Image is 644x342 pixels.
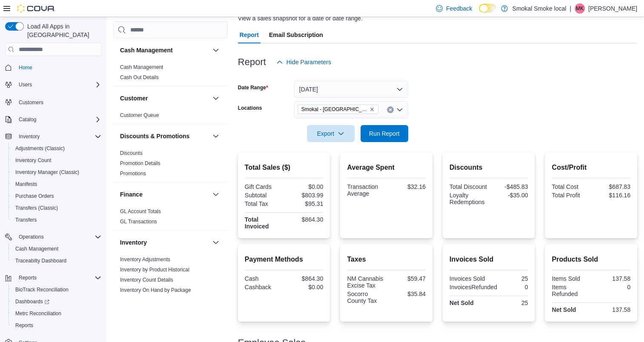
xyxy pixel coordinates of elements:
button: Inventory [2,131,105,142]
span: Adjustments (Classic) [15,145,65,152]
span: Operations [19,234,44,240]
button: Cash Management [120,46,209,54]
span: Discounts [120,150,143,157]
button: Manifests [9,178,105,190]
button: Metrc Reconciliation [9,308,105,319]
div: $116.16 [593,192,630,199]
a: Transfers (Classic) [12,203,61,213]
div: Mike Kennedy [575,3,585,14]
span: Inventory Manager (Classic) [15,169,79,176]
a: BioTrack Reconciliation [12,285,72,295]
button: Traceabilty Dashboard [9,255,105,267]
div: Total Cost [552,183,589,190]
div: 137.58 [593,275,630,282]
strong: Net Sold [552,306,576,313]
span: Manifests [12,179,101,189]
span: Run Report [369,129,400,138]
span: Inventory Count [15,157,52,164]
span: Inventory Adjustments [120,256,170,263]
div: Items Refunded [552,284,589,297]
span: Metrc Reconciliation [12,308,101,319]
a: Dashboards [12,296,53,307]
button: Discounts & Promotions [120,132,209,140]
button: Customers [2,96,105,108]
a: Promotion Details [120,160,160,166]
a: Adjustments (Classic) [12,143,68,154]
a: Inventory Count Details [120,277,173,283]
a: Dashboards [9,296,105,308]
strong: Net Sold [449,299,474,306]
span: BioTrack Reconciliation [12,285,101,295]
button: Adjustments (Classic) [9,142,105,154]
button: Open list of options [396,106,403,113]
span: Purchase Orders [15,193,54,199]
span: Inventory [15,131,101,142]
h2: Cost/Profit [552,162,630,173]
span: Promotions [120,170,146,177]
h3: Finance [120,190,143,199]
span: Feedback [446,4,472,13]
span: Inventory Count [12,155,101,165]
label: Locations [238,105,262,111]
span: Inventory [19,133,40,140]
a: Customer Queue [120,112,159,118]
span: Email Subscription [269,26,323,43]
h2: Total Sales ($) [245,162,323,173]
div: $803.99 [286,192,323,199]
button: Export [307,125,355,142]
span: Reports [15,322,33,329]
div: $864.30 [286,216,323,223]
a: Inventory Adjustments [120,256,170,262]
strong: Total Invoiced [245,216,269,230]
div: Gift Cards [245,183,282,190]
span: Cash Management [15,245,58,252]
button: Hide Parameters [273,54,335,71]
div: Loyalty Redemptions [449,192,487,205]
span: Smokal - [GEOGRAPHIC_DATA] [301,105,368,114]
h3: Inventory [120,238,147,247]
a: Purchase Orders [12,191,57,201]
button: Reports [15,273,40,283]
div: 0 [593,284,630,291]
span: Export [312,125,349,142]
div: $59.47 [388,275,426,282]
button: Remove Smokal - Socorro from selection in this group [369,107,375,112]
span: Home [15,62,101,73]
div: $35.84 [388,291,426,297]
span: Adjustments (Classic) [12,143,101,154]
span: Operations [15,232,101,242]
div: Socorro County Tax [347,291,384,304]
img: Cova [17,4,55,13]
span: MK [576,3,584,14]
a: Manifests [12,179,40,189]
div: Items Sold [552,275,589,282]
div: $687.83 [593,183,630,190]
a: Traceabilty Dashboard [12,256,70,266]
a: Home [15,63,36,73]
span: Catalog [19,116,36,123]
h3: Customer [120,94,148,103]
button: Cash Management [9,243,105,255]
button: Inventory [15,131,43,142]
button: Reports [9,319,105,331]
span: Smokal - Socorro [298,105,378,114]
span: Customers [19,99,43,106]
a: Reports [12,320,37,331]
button: Transfers (Classic) [9,202,105,214]
button: Transfers [9,214,105,226]
button: Finance [120,190,209,199]
span: Metrc Reconciliation [15,310,61,317]
button: Cash Management [211,45,221,55]
button: [DATE] [294,81,408,98]
a: GL Account Totals [120,208,161,214]
button: Users [15,80,35,90]
button: Operations [2,231,105,243]
span: Catalog [15,114,101,125]
div: 25 [490,299,528,306]
button: Operations [15,232,47,242]
span: GL Account Totals [120,208,161,215]
button: Customer [120,94,209,103]
a: Inventory by Product Historical [120,267,189,273]
span: Purchase Orders [12,191,101,201]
